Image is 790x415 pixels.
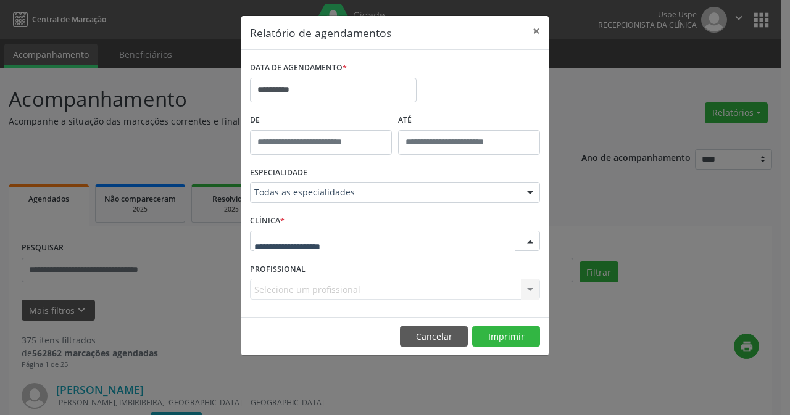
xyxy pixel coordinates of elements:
[250,25,391,41] h5: Relatório de agendamentos
[524,16,549,46] button: Close
[250,59,347,78] label: DATA DE AGENDAMENTO
[398,111,540,130] label: ATÉ
[250,260,306,279] label: PROFISSIONAL
[250,111,392,130] label: De
[254,186,515,199] span: Todas as especialidades
[250,163,307,183] label: ESPECIALIDADE
[472,326,540,347] button: Imprimir
[400,326,468,347] button: Cancelar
